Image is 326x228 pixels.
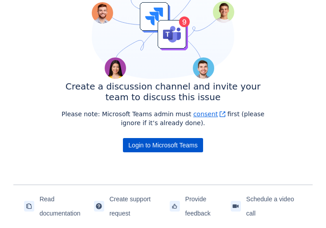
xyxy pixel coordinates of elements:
[185,192,231,220] span: Provide feedback
[232,203,239,210] span: videoCall
[123,138,203,152] button: Login to Microsoft Teams
[60,110,266,127] p: Please note: Microsoft Teams admin must first (please ignore if it’s already done).
[94,192,170,220] a: Create support request
[24,192,94,220] a: Read documentation
[246,192,302,220] span: Schedule a video call
[110,192,170,220] span: Create support request
[40,192,94,220] span: Read documentation
[170,192,231,220] a: Provide feedback
[95,203,102,210] span: support
[171,203,178,210] span: feedback
[231,192,302,220] a: Schedule a video call
[123,138,203,152] div: Button group
[25,203,33,210] span: documentation
[193,110,225,118] a: consent
[60,81,266,102] h4: Create a discussion channel and invite your team to discuss this issue
[128,138,197,152] span: Login to Microsoft Teams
